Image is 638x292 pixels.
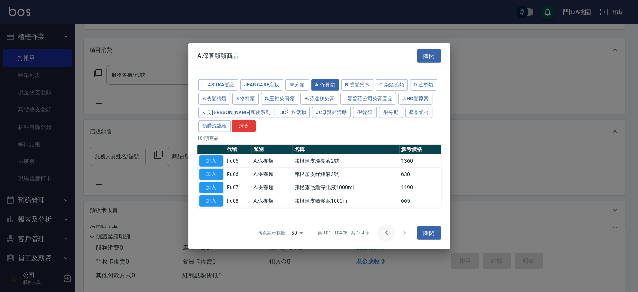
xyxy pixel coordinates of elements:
[311,79,339,91] button: A.保養類
[197,135,441,142] p: 104 項商品
[417,49,441,63] button: 關閉
[198,107,274,118] button: K.芙[PERSON_NAME]頭皮系列
[377,224,395,242] button: Go to previous page
[225,167,252,181] td: Fu06
[225,194,252,208] td: Fu08
[240,79,283,91] button: JeanCare店販
[251,145,292,154] th: 類別
[288,223,306,243] div: 50
[340,93,396,104] button: I.娜普菈公司染膏產品
[376,79,408,91] button: C.染髮藥類
[341,79,373,91] button: B.燙髮藥水
[225,181,252,194] td: Fu07
[251,194,292,208] td: A.保養類
[197,52,239,59] span: A.保養類類商品
[399,194,441,208] td: 665
[198,120,231,132] button: 預購洗護組
[261,93,299,104] button: G.玉袖染膏類
[225,145,252,154] th: 代號
[225,154,252,167] td: Fu05
[399,145,441,154] th: 參考價格
[251,154,292,167] td: A.保養類
[398,93,432,104] button: J.HG髮原素
[199,168,223,180] button: 加入
[232,93,259,104] button: F.物料類
[251,181,292,194] td: A.保養類
[353,107,377,118] button: 假髮類
[292,145,399,154] th: 名稱
[198,79,238,91] button: L. ASUKA髮品
[232,120,256,132] button: 清除
[300,93,338,104] button: H.芬達絲染膏
[399,181,441,194] td: 1190
[292,167,399,181] td: 弗根頭皮紓緩液3號
[251,167,292,181] td: A.保養類
[285,79,309,91] button: 未分類
[199,195,223,207] button: 加入
[199,155,223,167] button: 加入
[199,182,223,193] button: 加入
[312,107,351,118] button: JC母親節活動
[399,167,441,181] td: 630
[258,230,285,236] p: 每頁顯示數量
[379,107,403,118] button: 樂分期
[292,181,399,194] td: 弗根露毛囊淨化液1000ml
[292,194,399,208] td: 弗根頭皮敷髮泥1000ml
[318,230,370,236] p: 第 101–104 筆 共 104 筆
[292,154,399,167] td: 弗根頭皮滋養液2號
[410,79,437,91] button: D.造型類
[417,226,441,240] button: 關閉
[405,107,433,118] button: 產品組合
[277,107,310,118] button: JC年終活動
[399,154,441,167] td: 1360
[198,93,230,104] button: E.洗髮精類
